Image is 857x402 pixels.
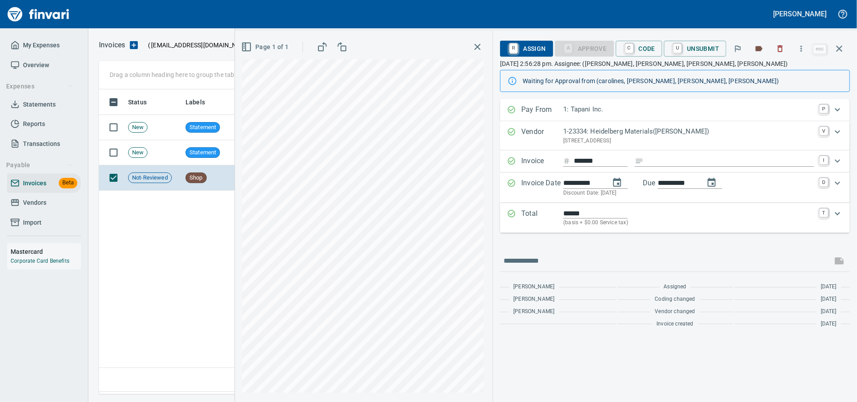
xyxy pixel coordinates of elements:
[500,150,850,172] div: Expand
[770,39,790,58] button: Discard
[500,99,850,121] div: Expand
[150,41,252,50] span: [EMAIL_ADDRESS][DOMAIN_NAME]
[125,40,143,50] button: Upload an Invoice
[513,307,554,316] span: [PERSON_NAME]
[99,40,125,50] p: Invoices
[7,213,81,233] a: Import
[821,320,837,329] span: [DATE]
[7,114,81,134] a: Reports
[774,9,827,19] h5: [PERSON_NAME]
[143,41,254,50] p: ( )
[563,126,814,137] p: 1-23334: Heidelberg Materials([PERSON_NAME])
[23,178,46,189] span: Invoices
[521,156,563,167] p: Invoice
[616,41,663,57] button: CCode
[509,43,518,53] a: R
[623,41,656,56] span: Code
[563,218,814,227] p: (basis + $0.00 Service tax)
[500,121,850,150] div: Expand
[749,39,769,58] button: Labels
[186,97,205,107] span: Labels
[563,104,814,115] p: 1: Tapani Inc.
[128,97,158,107] span: Status
[643,178,685,188] p: Due
[819,126,828,135] a: V
[186,149,220,157] span: Statement
[521,208,563,227] p: Total
[129,149,147,157] span: New
[23,197,46,208] span: Vendors
[829,250,850,272] span: This records your message into the invoice and notifies anyone mentioned
[819,208,828,217] a: T
[819,104,828,113] a: P
[23,217,42,228] span: Import
[6,81,73,92] span: Expenses
[607,172,628,193] button: change date
[521,178,563,198] p: Invoice Date
[500,59,850,68] p: [DATE] 2:56:28 pm. Assignee: ([PERSON_NAME], [PERSON_NAME], [PERSON_NAME], [PERSON_NAME])
[635,157,644,165] svg: Invoice description
[771,7,829,21] button: [PERSON_NAME]
[625,43,633,53] a: C
[563,189,814,198] p: Discount Date: [DATE]
[821,295,837,304] span: [DATE]
[129,174,171,182] span: Not-Reviewed
[3,78,76,95] button: Expenses
[513,283,554,291] span: [PERSON_NAME]
[110,70,239,79] p: Drag a column heading here to group the table
[563,156,570,166] svg: Invoice number
[7,134,81,154] a: Transactions
[231,115,279,140] td: [DATE]
[7,55,81,75] a: Overview
[11,258,69,264] a: Corporate Card Benefits
[792,39,811,58] button: More
[513,295,554,304] span: [PERSON_NAME]
[664,283,686,291] span: Assigned
[521,104,563,116] p: Pay From
[23,99,56,110] span: Statements
[23,138,60,149] span: Transactions
[821,283,837,291] span: [DATE]
[186,123,220,132] span: Statement
[523,73,842,89] div: Waiting for Approval from (carolines, [PERSON_NAME], [PERSON_NAME], [PERSON_NAME])
[186,97,216,107] span: Labels
[555,44,614,52] div: Coding Required
[128,97,147,107] span: Status
[243,42,288,53] span: Page 1 of 1
[656,320,694,329] span: Invoice created
[500,41,553,57] button: RAssign
[11,247,81,257] h6: Mastercard
[655,295,695,304] span: Coding changed
[3,157,76,173] button: Payable
[728,39,747,58] button: Flag
[231,165,279,191] td: [DATE]
[7,173,81,193] a: InvoicesBeta
[521,126,563,145] p: Vendor
[23,40,60,51] span: My Expenses
[23,60,49,71] span: Overview
[655,307,695,316] span: Vendor changed
[811,38,850,59] span: Close invoice
[821,307,837,316] span: [DATE]
[129,123,147,132] span: New
[664,41,726,57] button: UUnsubmit
[507,41,546,56] span: Assign
[563,137,814,145] p: [STREET_ADDRESS]
[7,95,81,115] a: Statements
[7,193,81,213] a: Vendors
[671,41,719,56] span: Unsubmit
[819,178,828,187] a: D
[813,44,827,54] a: esc
[231,140,279,165] td: [DATE]
[5,4,72,25] img: Finvari
[7,35,81,55] a: My Expenses
[673,43,682,53] a: U
[99,40,125,50] nav: breadcrumb
[186,174,206,182] span: Shop
[23,119,45,130] span: Reports
[239,39,292,55] button: Page 1 of 1
[6,160,73,171] span: Payable
[701,172,722,193] button: change due date
[500,203,850,233] div: Expand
